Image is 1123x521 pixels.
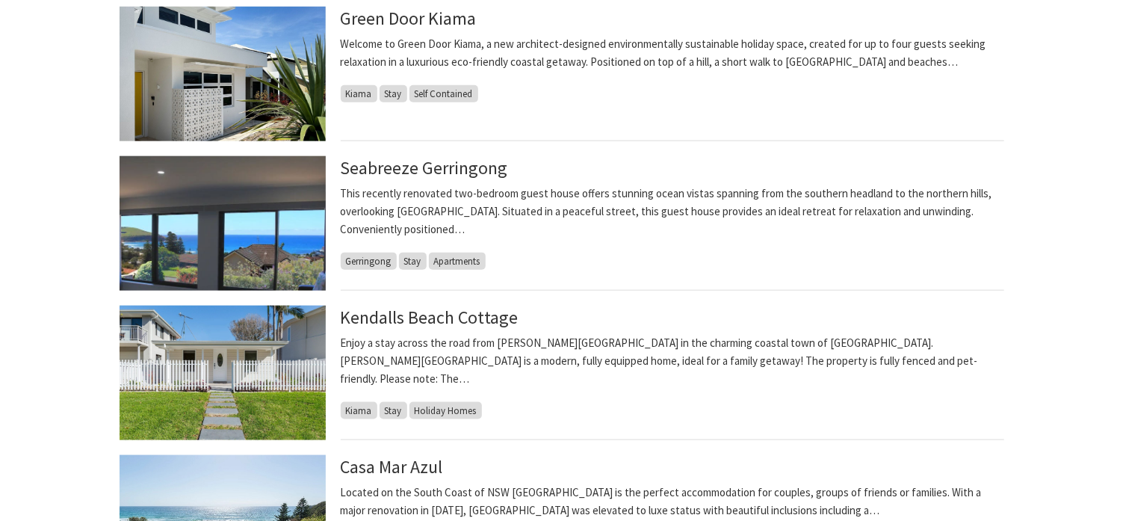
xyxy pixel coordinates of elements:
[341,185,1004,238] p: This recently renovated two-bedroom guest house offers stunning ocean vistas spanning from the so...
[409,85,478,102] span: Self Contained
[409,402,482,419] span: Holiday Homes
[341,402,377,419] span: Kiama
[341,253,397,270] span: Gerringong
[399,253,427,270] span: Stay
[341,484,1004,520] p: Located on the South Coast of NSW [GEOGRAPHIC_DATA] is the perfect accommodation for couples, gro...
[380,85,407,102] span: Stay
[341,7,477,30] a: Green Door Kiama
[341,85,377,102] span: Kiama
[429,253,486,270] span: Apartments
[341,156,508,179] a: Seabreeze Gerringong
[341,334,1004,388] p: Enjoy a stay across the road from [PERSON_NAME][GEOGRAPHIC_DATA] in the charming coastal town of ...
[341,306,519,329] a: Kendalls Beach Cottage
[341,455,443,478] a: Casa Mar Azul
[341,35,1004,71] p: Welcome to Green Door Kiama, a new architect-designed environmentally sustainable holiday space, ...
[120,156,326,291] img: View
[380,402,407,419] span: Stay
